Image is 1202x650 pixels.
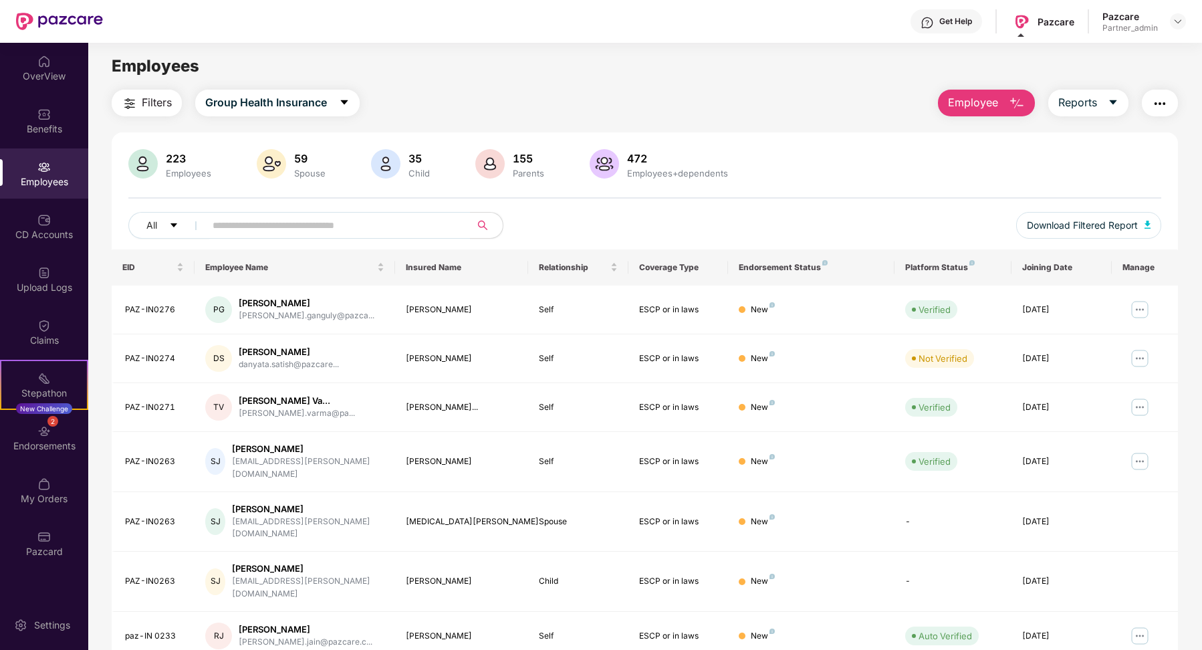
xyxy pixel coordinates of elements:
img: svg+xml;base64,PHN2ZyB4bWxucz0iaHR0cDovL3d3dy53My5vcmcvMjAwMC9zdmciIHdpZHRoPSI4IiBoZWlnaHQ9IjgiIH... [769,302,775,308]
div: DS [205,345,232,372]
div: RJ [205,623,232,649]
span: caret-down [339,97,350,109]
div: ESCP or in laws [639,516,718,528]
th: EID [112,249,195,286]
img: svg+xml;base64,PHN2ZyB4bWxucz0iaHR0cDovL3d3dy53My5vcmcvMjAwMC9zdmciIHdpZHRoPSIyMSIgaGVpZ2h0PSIyMC... [37,372,51,385]
img: svg+xml;base64,PHN2ZyBpZD0iRHJvcGRvd24tMzJ4MzIiIHhtbG5zPSJodHRwOi8vd3d3LnczLm9yZy8yMDAwL3N2ZyIgd2... [1173,16,1183,27]
th: Relationship [528,249,628,286]
img: svg+xml;base64,PHN2ZyB4bWxucz0iaHR0cDovL3d3dy53My5vcmcvMjAwMC9zdmciIHhtbG5zOnhsaW5rPSJodHRwOi8vd3... [475,149,505,179]
div: [PERSON_NAME] [239,346,339,358]
span: Employees [112,56,199,76]
img: svg+xml;base64,PHN2ZyBpZD0iVXBsb2FkX0xvZ3MiIGRhdGEtbmFtZT0iVXBsb2FkIExvZ3MiIHhtbG5zPSJodHRwOi8vd3... [37,266,51,280]
img: svg+xml;base64,PHN2ZyB4bWxucz0iaHR0cDovL3d3dy53My5vcmcvMjAwMC9zdmciIHhtbG5zOnhsaW5rPSJodHRwOi8vd3... [1145,221,1151,229]
img: svg+xml;base64,PHN2ZyB4bWxucz0iaHR0cDovL3d3dy53My5vcmcvMjAwMC9zdmciIHdpZHRoPSIyNCIgaGVpZ2h0PSIyNC... [1152,96,1168,112]
div: [PERSON_NAME].ganguly@pazca... [239,310,374,322]
span: Filters [142,94,172,111]
img: svg+xml;base64,PHN2ZyB4bWxucz0iaHR0cDovL3d3dy53My5vcmcvMjAwMC9zdmciIHhtbG5zOnhsaW5rPSJodHRwOi8vd3... [128,149,158,179]
div: PAZ-IN0263 [125,516,185,528]
img: New Pazcare Logo [16,13,103,30]
img: svg+xml;base64,PHN2ZyB4bWxucz0iaHR0cDovL3d3dy53My5vcmcvMjAwMC9zdmciIHdpZHRoPSI4IiBoZWlnaHQ9IjgiIH... [769,574,775,579]
img: svg+xml;base64,PHN2ZyBpZD0iSG9tZSIgeG1sbnM9Imh0dHA6Ly93d3cudzMub3JnLzIwMDAvc3ZnIiB3aWR0aD0iMjAiIG... [37,55,51,68]
div: [PERSON_NAME].varma@pa... [239,407,355,420]
img: svg+xml;base64,PHN2ZyB4bWxucz0iaHR0cDovL3d3dy53My5vcmcvMjAwMC9zdmciIHdpZHRoPSI4IiBoZWlnaHQ9IjgiIH... [769,514,775,520]
span: EID [122,262,174,273]
img: svg+xml;base64,PHN2ZyBpZD0iU2V0dGluZy0yMHgyMCIgeG1sbnM9Imh0dHA6Ly93d3cudzMub3JnLzIwMDAvc3ZnIiB3aW... [14,619,27,632]
button: Filters [112,90,182,116]
div: SJ [205,508,225,535]
div: Endorsement Status [739,262,884,273]
div: [EMAIL_ADDRESS][PERSON_NAME][DOMAIN_NAME] [232,575,384,601]
div: Get Help [939,16,972,27]
div: Spouse [291,168,328,179]
img: Pazcare_Logo.png [1012,12,1032,31]
button: search [470,212,503,239]
span: Reports [1058,94,1097,111]
div: Verified [919,303,951,316]
div: Not Verified [919,352,967,365]
img: svg+xml;base64,PHN2ZyB4bWxucz0iaHR0cDovL3d3dy53My5vcmcvMjAwMC9zdmciIHhtbG5zOnhsaW5rPSJodHRwOi8vd3... [590,149,619,179]
img: svg+xml;base64,PHN2ZyBpZD0iRW1wbG95ZWVzIiB4bWxucz0iaHR0cDovL3d3dy53My5vcmcvMjAwMC9zdmciIHdpZHRoPS... [37,160,51,174]
td: - [894,552,1011,612]
th: Employee Name [195,249,394,286]
div: [PERSON_NAME] [239,297,374,310]
th: Coverage Type [628,249,729,286]
span: Employee Name [205,262,374,273]
img: manageButton [1129,348,1151,369]
img: svg+xml;base64,PHN2ZyB4bWxucz0iaHR0cDovL3d3dy53My5vcmcvMjAwMC9zdmciIHdpZHRoPSI4IiBoZWlnaHQ9IjgiIH... [769,454,775,459]
div: [EMAIL_ADDRESS][PERSON_NAME][DOMAIN_NAME] [232,516,384,541]
div: PAZ-IN0263 [125,575,185,588]
div: Self [539,304,618,316]
img: svg+xml;base64,PHN2ZyB4bWxucz0iaHR0cDovL3d3dy53My5vcmcvMjAwMC9zdmciIHdpZHRoPSI4IiBoZWlnaHQ9IjgiIH... [822,260,828,265]
div: Auto Verified [919,629,972,643]
div: Self [539,630,618,643]
div: Self [539,401,618,414]
div: [PERSON_NAME] [406,630,517,643]
div: Employees [163,168,214,179]
div: PAZ-IN0271 [125,401,185,414]
div: paz-IN 0233 [125,630,185,643]
img: svg+xml;base64,PHN2ZyBpZD0iQ2xhaW0iIHhtbG5zPSJodHRwOi8vd3d3LnczLm9yZy8yMDAwL3N2ZyIgd2lkdGg9IjIwIi... [37,319,51,332]
img: manageButton [1129,625,1151,647]
div: [PERSON_NAME] [232,503,384,516]
button: Download Filtered Report [1016,212,1162,239]
div: [EMAIL_ADDRESS][PERSON_NAME][DOMAIN_NAME] [232,455,384,481]
img: svg+xml;base64,PHN2ZyB4bWxucz0iaHR0cDovL3d3dy53My5vcmcvMjAwMC9zdmciIHhtbG5zOnhsaW5rPSJodHRwOi8vd3... [1009,96,1025,112]
div: [DATE] [1022,401,1101,414]
div: 223 [163,152,214,165]
div: [DATE] [1022,516,1101,528]
img: svg+xml;base64,PHN2ZyBpZD0iRW5kb3JzZW1lbnRzIiB4bWxucz0iaHR0cDovL3d3dy53My5vcmcvMjAwMC9zdmciIHdpZH... [37,425,51,438]
span: All [146,218,157,233]
div: [PERSON_NAME] [406,455,517,468]
div: New [751,304,775,316]
img: manageButton [1129,299,1151,320]
div: 35 [406,152,433,165]
div: 59 [291,152,328,165]
div: New [751,516,775,528]
div: PAZ-IN0276 [125,304,185,316]
div: Stepathon [1,387,87,400]
div: Partner_admin [1102,23,1158,33]
img: svg+xml;base64,PHN2ZyB4bWxucz0iaHR0cDovL3d3dy53My5vcmcvMjAwMC9zdmciIHdpZHRoPSI4IiBoZWlnaHQ9IjgiIH... [769,629,775,634]
div: Self [539,455,618,468]
th: Insured Name [395,249,528,286]
div: New [751,401,775,414]
div: New Challenge [16,403,72,414]
div: ESCP or in laws [639,630,718,643]
div: PG [205,296,232,323]
div: ESCP or in laws [639,575,718,588]
span: caret-down [169,221,178,231]
div: Pazcare [1102,10,1158,23]
div: New [751,630,775,643]
span: caret-down [1108,97,1118,109]
div: PAZ-IN0263 [125,455,185,468]
img: svg+xml;base64,PHN2ZyB4bWxucz0iaHR0cDovL3d3dy53My5vcmcvMjAwMC9zdmciIHdpZHRoPSI4IiBoZWlnaHQ9IjgiIH... [769,400,775,405]
span: Group Health Insurance [205,94,327,111]
div: [PERSON_NAME] [406,575,517,588]
div: TV [205,394,232,421]
img: svg+xml;base64,PHN2ZyB4bWxucz0iaHR0cDovL3d3dy53My5vcmcvMjAwMC9zdmciIHhtbG5zOnhsaW5rPSJodHRwOi8vd3... [371,149,400,179]
img: svg+xml;base64,PHN2ZyBpZD0iQ0RfQWNjb3VudHMiIGRhdGEtbmFtZT0iQ0QgQWNjb3VudHMiIHhtbG5zPSJodHRwOi8vd3... [37,213,51,227]
img: svg+xml;base64,PHN2ZyB4bWxucz0iaHR0cDovL3d3dy53My5vcmcvMjAwMC9zdmciIHdpZHRoPSIyNCIgaGVpZ2h0PSIyNC... [122,96,138,112]
div: ESCP or in laws [639,455,718,468]
div: [PERSON_NAME].jain@pazcare.c... [239,636,372,649]
div: 155 [510,152,547,165]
